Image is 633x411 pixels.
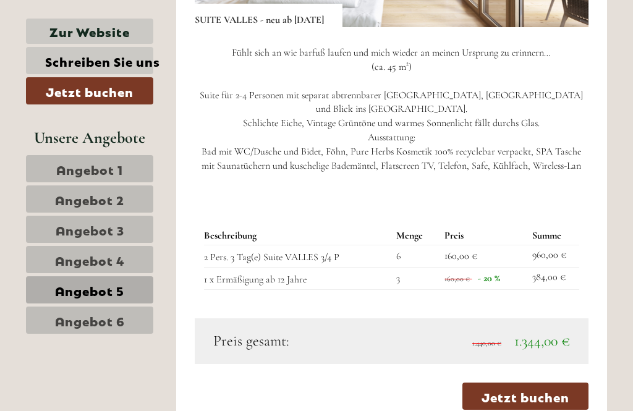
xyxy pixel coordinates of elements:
div: Preis gesamt: [204,331,392,352]
a: Zur Website [26,19,153,44]
span: Angebot 1 [56,160,123,177]
td: 1 x Ermäßigung ab 12 Jahre [204,268,391,290]
th: Preis [440,226,527,245]
td: 3 [391,268,440,290]
div: Guten Tag, wie können wir Ihnen helfen? [9,33,182,71]
span: Angebot 4 [55,251,125,268]
th: Beschreibung [204,226,391,245]
span: Angebot 6 [55,311,125,329]
td: 2 Pers. 3 Tag(e) Suite VALLES 3/4 P [204,245,391,268]
th: Menge [391,226,440,245]
a: Jetzt buchen [462,383,588,410]
span: Angebot 3 [56,221,124,238]
span: 1.440,00 € [472,339,501,347]
span: 160,00 € [444,274,470,283]
button: Senden [308,320,394,347]
div: SUITE VALLES - neu ab [DATE] [195,4,342,27]
div: Unsere Angebote [26,126,153,149]
span: 1.344,00 € [514,332,570,350]
td: 384,00 € [527,268,579,290]
a: Jetzt buchen [26,77,153,104]
span: Angebot 2 [55,190,124,208]
span: 160,00 € [444,250,477,262]
div: Mittwoch [163,9,231,30]
div: [GEOGRAPHIC_DATA] [19,36,176,46]
th: Summe [527,226,579,245]
small: 20:23 [19,60,176,69]
span: Angebot 5 [55,281,124,299]
a: Schreiben Sie uns [26,47,153,74]
p: Fühlt sich an wie barfuß laufen und mich wieder an meinen Ursprung zu erinnern… (ca. 45 m²) Suite... [195,46,589,173]
td: 960,00 € [527,245,579,268]
td: 6 [391,245,440,268]
span: - 20 % [478,272,500,284]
